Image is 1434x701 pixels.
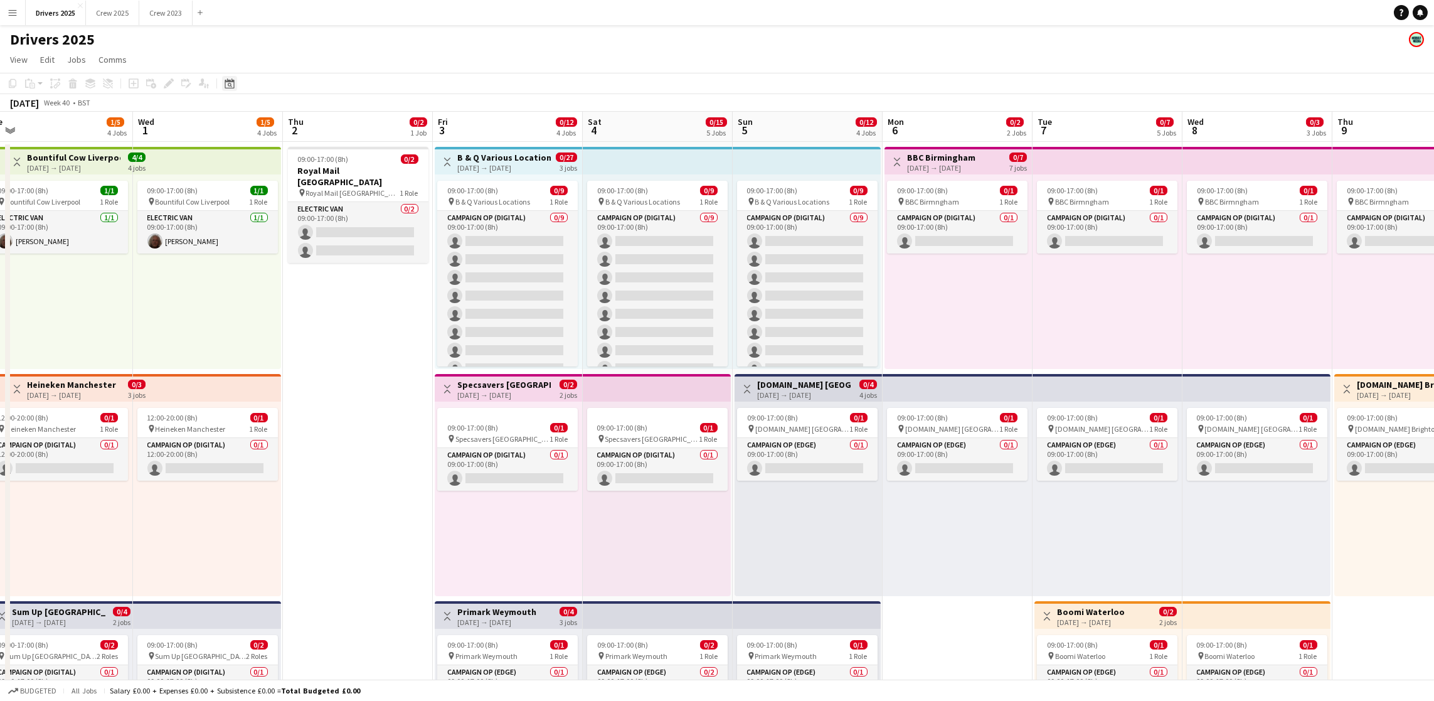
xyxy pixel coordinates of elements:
h3: B & Q Various Locations [457,152,551,163]
a: Comms [93,51,132,68]
span: 2 Roles [247,651,268,661]
div: 09:00-17:00 (8h)0/9 B & Q Various Locations1 RoleCampaign Op (Digital)0/909:00-17:00 (8h) [587,181,728,367]
div: 2 jobs [1159,616,1177,627]
span: Tue [1038,116,1052,127]
h3: Royal Mail [GEOGRAPHIC_DATA] [288,165,428,188]
span: BBC Birmngham [1205,197,1259,206]
span: 09:00-17:00 (8h) [447,186,498,195]
span: 0/2 [700,640,718,650]
app-card-role: Campaign Op (Edge)0/109:00-17:00 (8h) [887,438,1028,481]
span: Wed [138,116,154,127]
span: 0/1 [1150,186,1167,195]
a: Jobs [62,51,91,68]
span: 1 Role [550,651,568,661]
span: BBC Birmngham [1055,197,1109,206]
span: 0/9 [700,186,718,195]
span: 1 Role [699,651,718,661]
div: 09:00-17:00 (8h)0/1 Specsavers [GEOGRAPHIC_DATA]1 RoleCampaign Op (Digital)0/109:00-17:00 (8h) [587,408,728,491]
span: [DOMAIN_NAME] [GEOGRAPHIC_DATA] [1055,424,1149,434]
span: 1 Role [550,197,568,206]
span: 09:00-17:00 (8h) [1347,413,1398,422]
span: Week 40 [41,98,73,107]
span: 09:00-17:00 (8h) [1197,640,1248,650]
div: 09:00-17:00 (8h)0/1 BBC Birmngham1 RoleCampaign Op (Digital)0/109:00-17:00 (8h) [1037,181,1177,254]
button: Crew 2023 [139,1,193,25]
span: 0/1 [1300,640,1317,650]
app-card-role: Campaign Op (Digital)0/109:00-17:00 (8h) [1037,211,1177,254]
app-job-card: 09:00-17:00 (8h)0/1 [DOMAIN_NAME] [GEOGRAPHIC_DATA]1 RoleCampaign Op (Edge)0/109:00-17:00 (8h) [1037,408,1177,481]
div: 4 Jobs [257,128,277,137]
span: 0/7 [1156,117,1174,127]
app-job-card: 09:00-17:00 (8h)1/1 Bountiful Cow Liverpool1 RoleElectric Van1/109:00-17:00 (8h)[PERSON_NAME] [137,181,278,254]
button: Budgeted [6,684,58,698]
span: 1/5 [107,117,124,127]
div: 09:00-17:00 (8h)0/1 [DOMAIN_NAME] [GEOGRAPHIC_DATA]1 RoleCampaign Op (Edge)0/109:00-17:00 (8h) [1187,408,1327,481]
h3: Sum Up [GEOGRAPHIC_DATA] [12,606,105,618]
span: 0/2 [1159,607,1177,616]
span: Budgeted [20,687,56,695]
app-card-role: Campaign Op (Digital)0/909:00-17:00 (8h) [587,211,728,399]
span: 0/15 [706,117,727,127]
span: 0/1 [250,413,268,422]
span: 1 Role [100,424,118,434]
app-job-card: 09:00-17:00 (8h)0/1 BBC Birmngham1 RoleCampaign Op (Digital)0/109:00-17:00 (8h) [1187,181,1327,254]
span: B & Q Various Locations [605,197,680,206]
span: Thu [1337,116,1353,127]
h3: Boomi Waterloo [1057,606,1125,618]
span: 1 Role [100,197,118,206]
app-card-role: Campaign Op (Digital)0/909:00-17:00 (8h) [437,211,578,399]
app-card-role: Campaign Op (Edge)0/109:00-17:00 (8h) [737,438,878,481]
span: 0/4 [560,607,577,616]
span: View [10,54,28,65]
div: Salary £0.00 + Expenses £0.00 + Subsistence £0.00 = [110,686,360,695]
div: 2 jobs [560,389,577,400]
span: 0/12 [556,117,577,127]
h1: Drivers 2025 [10,30,95,49]
span: 0/1 [850,640,868,650]
app-card-role: Campaign Op (Digital)0/112:00-20:00 (8h) [137,438,278,481]
div: 4 Jobs [556,128,576,137]
span: Specsavers [GEOGRAPHIC_DATA] [455,434,550,444]
div: [DATE] [10,97,39,109]
span: 0/12 [856,117,877,127]
div: 3 jobs [128,389,146,400]
span: 0/1 [550,423,568,432]
span: 0/1 [550,640,568,650]
span: Boomi Waterloo [1205,651,1255,661]
span: Mon [888,116,904,127]
span: B & Q Various Locations [455,197,530,206]
span: 1 Role [250,424,268,434]
h3: Bountiful Cow Liverpool [27,152,120,163]
span: B & Q Various Locations [755,197,830,206]
span: 1 [136,123,154,137]
span: 09:00-17:00 (8h) [1047,413,1098,422]
h3: BBC Birmingham [907,152,975,163]
span: Primark Weymouth [755,651,817,661]
span: 0/2 [401,154,418,164]
h3: Specsavers [GEOGRAPHIC_DATA] [457,379,551,390]
span: 09:00-17:00 (8h) [747,186,798,195]
div: [DATE] → [DATE] [1057,618,1125,627]
span: 5 [736,123,753,137]
div: 4 Jobs [856,128,876,137]
div: 2 jobs [113,616,130,627]
app-card-role: Campaign Op (Edge)0/109:00-17:00 (8h) [1037,438,1177,481]
span: Sum Up [GEOGRAPHIC_DATA] [156,651,247,661]
span: 0/3 [128,380,146,389]
span: 1 Role [1149,197,1167,206]
app-job-card: 09:00-17:00 (8h)0/1 [DOMAIN_NAME] [GEOGRAPHIC_DATA]1 RoleCampaign Op (Edge)0/109:00-17:00 (8h) [737,408,878,481]
app-job-card: 12:00-20:00 (8h)0/1 Heineken Manchester1 RoleCampaign Op (Digital)0/112:00-20:00 (8h) [137,408,278,481]
span: Sun [738,116,753,127]
span: 1 Role [999,197,1017,206]
span: 1 Role [1299,651,1317,661]
span: 0/9 [550,186,568,195]
div: BST [78,98,90,107]
span: [DOMAIN_NAME] [GEOGRAPHIC_DATA] [1205,424,1299,434]
span: 0/4 [859,380,877,389]
div: 5 Jobs [706,128,726,137]
span: 09:00-17:00 (8h) [597,640,648,650]
span: 0/2 [250,640,268,650]
app-job-card: 09:00-17:00 (8h)0/1 [DOMAIN_NAME] [GEOGRAPHIC_DATA]1 RoleCampaign Op (Edge)0/109:00-17:00 (8h) [887,408,1028,481]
